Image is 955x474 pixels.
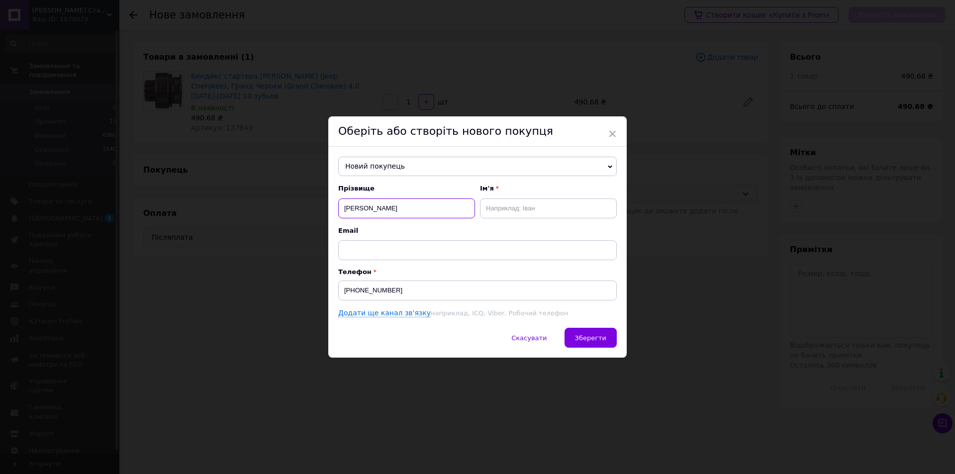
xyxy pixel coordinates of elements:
button: Зберегти [565,328,617,348]
span: Email [338,226,617,235]
button: Скасувати [501,328,557,348]
span: Новий покупець [338,157,617,177]
input: Наприклад: Іван [480,198,617,218]
input: +38 096 0000000 [338,281,617,300]
span: наприклад, ICQ, Viber, Робочий телефон [431,309,568,317]
input: Наприклад: Іванов [338,198,475,218]
span: Зберегти [575,334,606,342]
p: Телефон [338,268,617,276]
span: × [608,125,617,142]
a: Додати ще канал зв'язку [338,309,431,317]
span: Ім'я [480,184,617,193]
span: Скасувати [511,334,547,342]
div: Оберіть або створіть нового покупця [328,116,627,147]
span: Прізвище [338,184,475,193]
